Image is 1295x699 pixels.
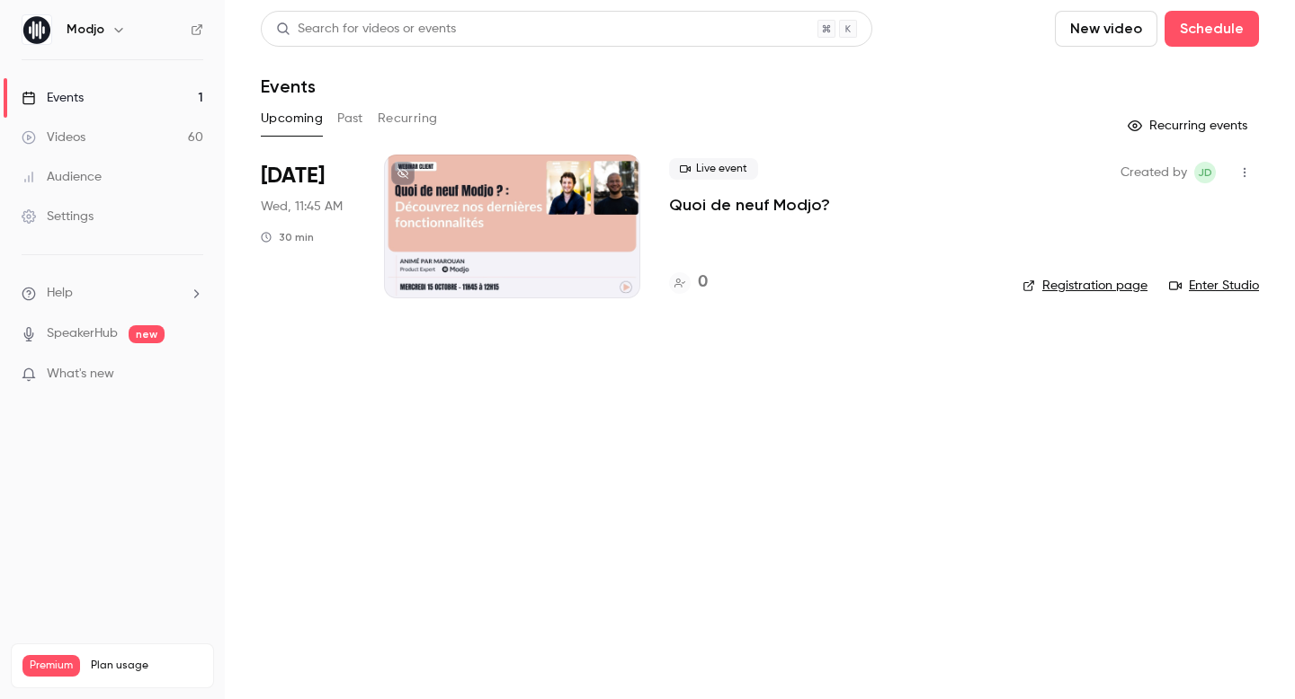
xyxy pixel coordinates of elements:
div: Settings [22,208,94,226]
span: JD [1198,162,1212,183]
button: New video [1055,11,1157,47]
a: Enter Studio [1169,277,1259,295]
span: Jean-Arthur Dujoncquoy [1194,162,1216,183]
h1: Events [261,75,316,97]
button: Upcoming [261,104,323,133]
button: Recurring [378,104,438,133]
span: new [129,325,165,343]
span: Live event [669,158,758,180]
a: Quoi de neuf Modjo? [669,194,830,216]
span: Plan usage [91,659,202,673]
span: Premium [22,655,80,677]
div: Search for videos or events [276,20,456,39]
li: help-dropdown-opener [22,284,203,303]
img: Modjo [22,15,51,44]
span: Wed, 11:45 AM [261,198,343,216]
a: SpeakerHub [47,324,118,343]
h4: 0 [698,270,708,295]
iframe: Noticeable Trigger [182,367,203,383]
span: [DATE] [261,162,325,190]
a: 0 [669,270,708,295]
span: Help [47,284,73,303]
span: What's new [47,365,114,384]
button: Past [337,104,363,133]
div: Audience [22,168,102,186]
button: Recurring events [1120,111,1259,140]
span: Created by [1121,162,1187,183]
div: Events [22,89,84,107]
div: 30 min [261,230,314,244]
div: Videos [22,128,85,146]
a: Registration page [1023,277,1148,295]
button: Schedule [1165,11,1259,47]
h6: Modjo [67,21,104,39]
div: Oct 15 Wed, 11:45 AM (Europe/Paris) [261,155,355,298]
